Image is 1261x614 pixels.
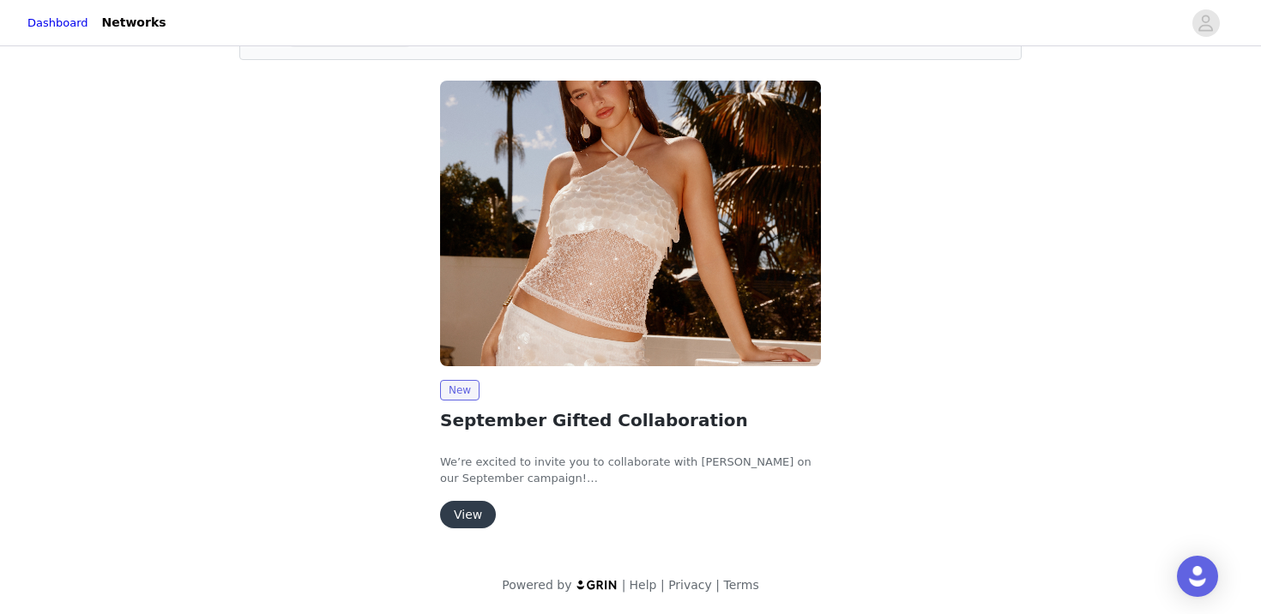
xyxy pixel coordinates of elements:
[1177,556,1218,597] div: Open Intercom Messenger
[630,578,657,592] a: Help
[440,380,480,400] span: New
[440,454,821,487] p: We’re excited to invite you to collaborate with [PERSON_NAME] on our September campaign!
[1198,9,1214,37] div: avatar
[27,15,88,32] a: Dashboard
[502,578,571,592] span: Powered by
[440,407,821,433] h2: September Gifted Collaboration
[668,578,712,592] a: Privacy
[661,578,665,592] span: |
[440,501,496,528] button: View
[440,81,821,366] img: Peppermayo CA
[723,578,758,592] a: Terms
[622,578,626,592] span: |
[92,3,177,42] a: Networks
[440,509,496,521] a: View
[715,578,720,592] span: |
[576,579,618,590] img: logo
